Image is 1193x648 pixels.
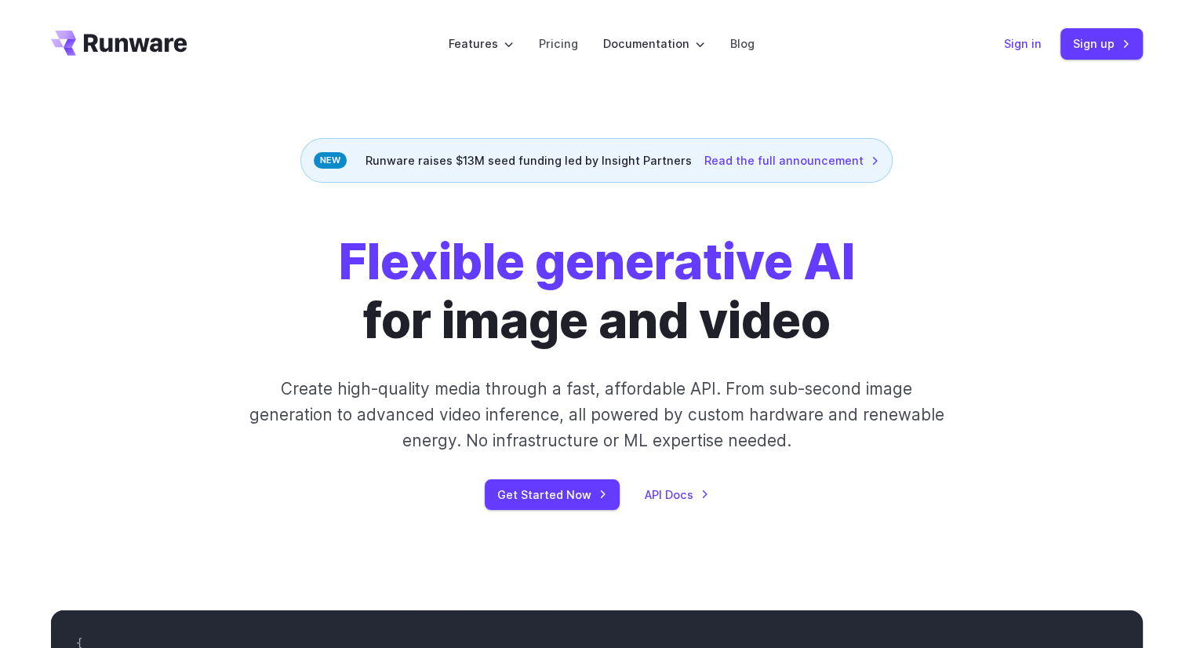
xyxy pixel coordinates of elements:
[730,35,755,53] a: Blog
[1004,35,1042,53] a: Sign in
[300,138,893,183] div: Runware raises $13M seed funding led by Insight Partners
[51,31,187,56] a: Go to /
[339,233,855,351] h1: for image and video
[704,151,879,169] a: Read the full announcement
[1060,28,1143,59] a: Sign up
[603,35,705,53] label: Documentation
[449,35,514,53] label: Features
[645,486,709,504] a: API Docs
[339,232,855,291] strong: Flexible generative AI
[539,35,578,53] a: Pricing
[485,479,620,510] a: Get Started Now
[247,376,946,454] p: Create high-quality media through a fast, affordable API. From sub-second image generation to adv...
